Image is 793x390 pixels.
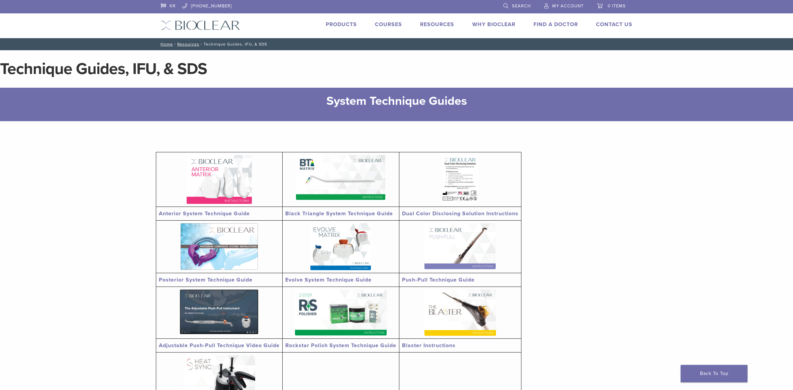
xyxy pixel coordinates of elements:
[375,21,402,28] a: Courses
[512,3,531,9] span: Search
[285,210,393,217] a: Black Triangle System Technique Guide
[137,93,656,109] h2: System Technique Guides
[159,42,173,47] a: Home
[161,20,240,30] img: Bioclear
[533,21,578,28] a: Find A Doctor
[402,342,456,349] a: Blaster Instructions
[552,3,584,9] span: My Account
[173,43,177,46] span: /
[177,42,199,47] a: Resources
[159,342,280,349] a: Adjustable Push-Pull Technique Video Guide
[159,277,253,283] a: Posterior System Technique Guide
[681,365,748,382] a: Back To Top
[420,21,454,28] a: Resources
[326,21,357,28] a: Products
[472,21,515,28] a: Why Bioclear
[159,210,250,217] a: Anterior System Technique Guide
[402,277,475,283] a: Push-Pull Technique Guide
[402,210,518,217] a: Dual Color Disclosing Solution Instructions
[285,277,372,283] a: Evolve System Technique Guide
[608,3,626,9] span: 0 items
[199,43,204,46] span: /
[285,342,396,349] a: Rockstar Polish System Technique Guide
[596,21,632,28] a: Contact Us
[156,38,637,50] nav: Technique Guides, IFU, & SDS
